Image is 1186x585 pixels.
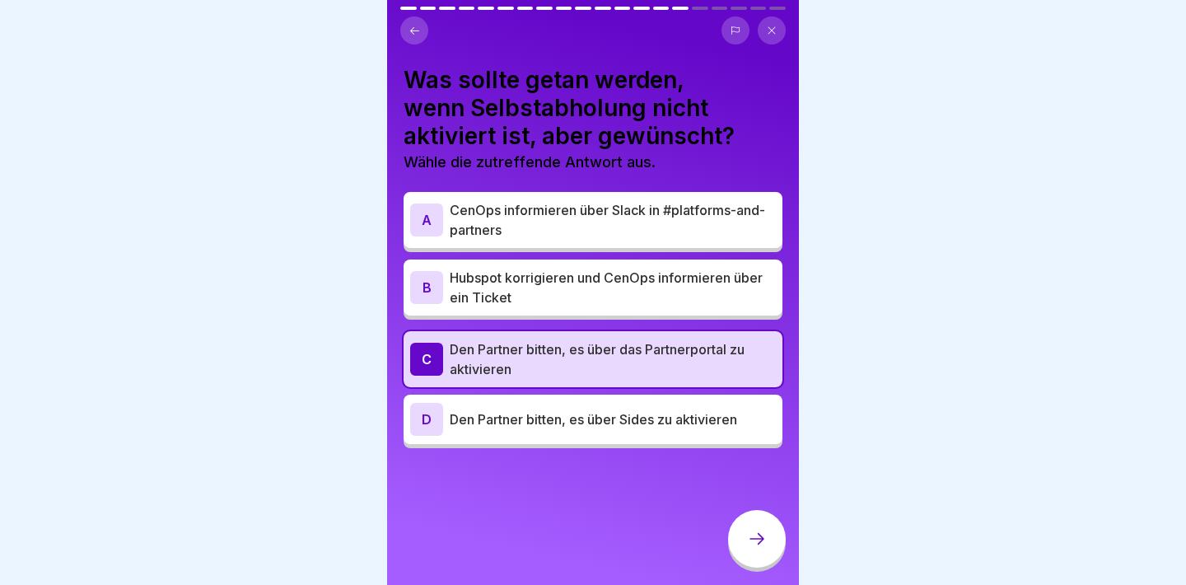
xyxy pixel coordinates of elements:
[404,153,782,171] p: Wähle die zutreffende Antwort aus.
[410,204,443,236] div: A
[404,66,782,150] h4: Was sollte getan werden, wenn Selbstabholung nicht aktiviert ist, aber gewünscht?
[450,200,776,240] p: CenOps informieren über Slack in #platforms-and-partners
[450,409,776,429] p: Den Partner bitten, es über Sides zu aktivieren
[410,271,443,304] div: B
[450,339,776,379] p: Den Partner bitten, es über das Partnerportal zu aktivieren
[410,403,443,436] div: D
[450,268,776,307] p: Hubspot korrigieren und CenOps informieren über ein Ticket
[410,343,443,376] div: C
